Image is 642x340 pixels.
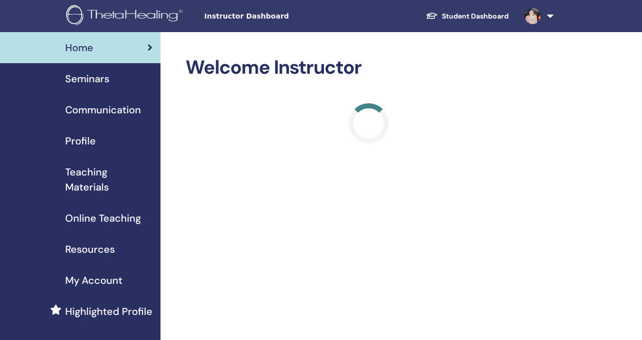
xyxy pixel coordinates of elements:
span: Instructor Dashboard [204,11,355,22]
img: default.jpg [525,8,541,24]
span: Communication [65,102,141,117]
span: Seminars [65,71,109,86]
span: Profile [65,133,96,148]
span: Highlighted Profile [65,304,152,319]
img: graduation-cap-white.svg [426,12,438,20]
span: Teaching Materials [65,164,152,195]
span: Home [65,40,93,55]
span: My Account [65,273,122,288]
h2: Welcome Instructor [186,56,552,79]
span: Resources [65,242,115,257]
img: logo.png [66,5,186,28]
span: Online Teaching [65,211,141,226]
a: Student Dashboard [418,7,517,26]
